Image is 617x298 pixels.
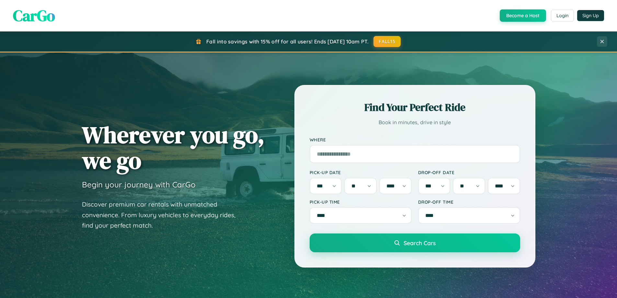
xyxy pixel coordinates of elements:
label: Drop-off Time [418,199,520,205]
h2: Find Your Perfect Ride [310,100,520,114]
button: Login [551,10,574,21]
label: Pick-up Date [310,170,412,175]
h1: Wherever you go, we go [82,122,265,173]
p: Discover premium car rentals with unmatched convenience. From luxury vehicles to everyday rides, ... [82,199,244,231]
span: Search Cars [404,239,436,246]
p: Book in minutes, drive in style [310,118,520,127]
button: Search Cars [310,233,520,252]
label: Where [310,137,520,142]
span: Fall into savings with 15% off for all users! Ends [DATE] 10am PT. [206,38,369,45]
button: Sign Up [577,10,604,21]
button: FALL15 [373,36,401,47]
h3: Begin your journey with CarGo [82,180,196,189]
label: Drop-off Date [418,170,520,175]
button: Become a Host [500,9,546,22]
label: Pick-up Time [310,199,412,205]
span: CarGo [13,5,55,26]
